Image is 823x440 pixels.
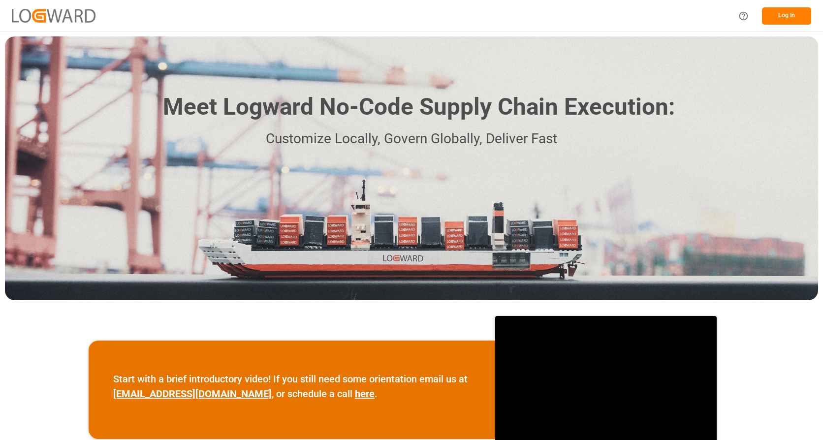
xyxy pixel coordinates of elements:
button: Help Center [732,5,755,27]
p: Start with a brief introductory video! If you still need some orientation email us at , or schedu... [113,372,471,401]
img: Logward_new_orange.png [12,9,95,22]
button: Log In [762,7,811,25]
a: [EMAIL_ADDRESS][DOMAIN_NAME] [113,388,272,400]
a: here [355,388,375,400]
p: Customize Locally, Govern Globally, Deliver Fast [148,128,675,150]
h1: Meet Logward No-Code Supply Chain Execution: [163,90,675,125]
